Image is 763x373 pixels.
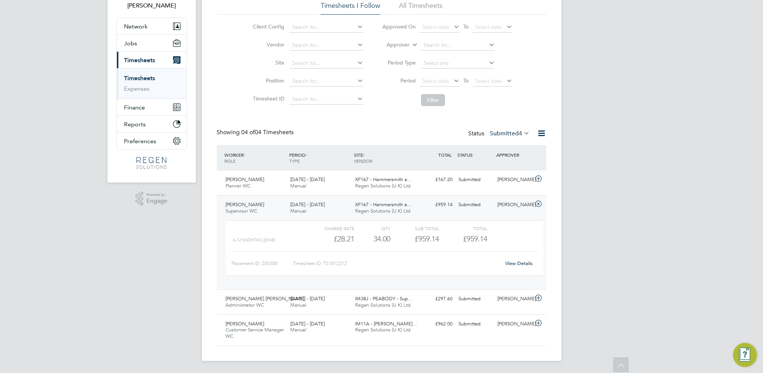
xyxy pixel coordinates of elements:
[226,302,264,308] span: Administrator WC
[226,176,264,183] span: [PERSON_NAME]
[494,148,533,162] div: APPROVER
[251,95,284,102] label: Timesheet ID
[124,138,157,145] span: Preferences
[290,302,306,308] span: Manual
[391,224,439,233] div: Sub Total
[290,76,363,87] input: Search for...
[233,237,276,243] span: 6-12 Months (£/HR)
[290,176,325,183] span: [DATE] - [DATE]
[117,116,187,132] button: Reports
[421,94,445,106] button: Filter
[494,199,533,211] div: [PERSON_NAME]
[355,176,412,183] span: XF167 - Hammersmith a…
[354,224,391,233] div: QTY
[355,327,411,333] span: Regen Solutions (U.K) Ltd
[290,94,363,105] input: Search for...
[251,59,284,66] label: Site
[461,22,471,31] span: To
[306,224,354,233] div: Charge rate
[251,41,284,48] label: Vendor
[354,158,372,164] span: VENDOR
[463,234,487,243] span: £959.14
[251,77,284,84] label: Position
[519,130,523,137] span: 4
[461,76,471,85] span: To
[117,99,187,115] button: Finance
[363,152,364,158] span: /
[456,174,495,186] div: Submitted
[136,157,167,169] img: regensolutions-logo-retina.png
[290,208,306,214] span: Manual
[305,152,307,158] span: /
[146,198,167,204] span: Engage
[117,52,187,68] button: Timesheets
[223,148,288,168] div: WORKER
[117,35,187,51] button: Jobs
[456,318,495,330] div: Submitted
[146,192,167,198] span: Powered by
[494,293,533,305] div: [PERSON_NAME]
[421,58,495,69] input: Select one
[242,129,294,136] span: 04 Timesheets
[456,293,495,305] div: Submitted
[417,293,456,305] div: £297.60
[505,260,533,267] a: View Details
[456,199,495,211] div: Submitted
[226,295,305,302] span: [PERSON_NAME] [PERSON_NAME]
[475,24,502,30] span: Select date
[226,321,264,327] span: [PERSON_NAME]
[290,58,363,69] input: Search for...
[124,23,148,30] span: Network
[391,233,439,245] div: £959.14
[136,192,167,206] a: Powered byEngage
[439,152,452,158] span: TOTAL
[251,23,284,30] label: Client Config
[355,295,413,302] span: IM38J - PEABODY - Sup…
[490,130,530,137] label: Submitted
[289,158,300,164] span: TYPE
[417,318,456,330] div: £962.00
[422,78,449,84] span: Select date
[421,40,495,51] input: Search for...
[439,224,487,233] div: Total
[306,233,354,245] div: £28.21
[469,129,532,139] div: Status
[355,183,411,189] span: Regen Solutions (U.K) Ltd
[242,129,255,136] span: 04 of
[290,295,325,302] span: [DATE] - [DATE]
[494,174,533,186] div: [PERSON_NAME]
[116,1,187,10] span: Billy Mcnamara
[355,302,411,308] span: Regen Solutions (U.K) Ltd
[290,201,325,208] span: [DATE] - [DATE]
[352,148,417,168] div: SITE
[376,41,409,49] label: Approver
[355,201,412,208] span: XF167 - Hammersmith a…
[417,199,456,211] div: £959.14
[382,59,416,66] label: Period Type
[355,208,411,214] span: Regen Solutions (U.K) Ltd
[124,104,145,111] span: Finance
[422,24,449,30] span: Select date
[456,148,495,162] div: STATUS
[287,148,352,168] div: PERIOD
[124,85,150,92] a: Expenses
[225,158,236,164] span: ROLE
[355,321,417,327] span: IM11A - [PERSON_NAME]…
[399,1,442,15] li: All Timesheets
[226,183,251,189] span: Planner WC
[124,40,137,47] span: Jobs
[124,57,155,64] span: Timesheets
[226,201,264,208] span: [PERSON_NAME]
[117,68,187,99] div: Timesheets
[321,1,380,15] li: Timesheets I Follow
[733,343,757,367] button: Engage Resource Center
[290,321,325,327] span: [DATE] - [DATE]
[354,233,391,245] div: 34.00
[290,22,363,33] input: Search for...
[290,327,306,333] span: Manual
[226,208,258,214] span: Supervisor WC
[382,77,416,84] label: Period
[244,152,245,158] span: /
[117,133,187,149] button: Preferences
[116,157,187,169] a: Go to home page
